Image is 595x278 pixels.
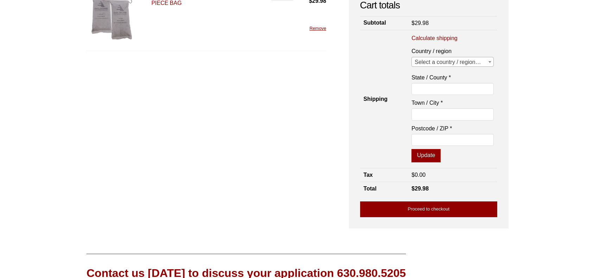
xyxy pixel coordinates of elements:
label: State / County [411,73,494,82]
a: Proceed to checkout [360,201,497,217]
th: Total [360,182,408,196]
span: $ [411,20,415,26]
label: Country / region [411,46,494,56]
th: Tax [360,168,408,182]
bdi: 29.98 [411,20,429,26]
th: Shipping [360,30,408,168]
span: Select a country / region… [412,57,493,67]
span: Select a country / region… [411,57,494,67]
label: Town / City [411,98,494,108]
a: Remove this item [309,26,326,31]
label: Postcode / ZIP [411,124,494,133]
span: $ [411,186,415,192]
bdi: 29.98 [411,186,429,192]
a: Calculate shipping [411,34,458,42]
th: Subtotal [360,16,408,30]
button: Update [411,149,441,162]
span: $ [411,172,415,178]
bdi: 0.00 [411,172,426,178]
